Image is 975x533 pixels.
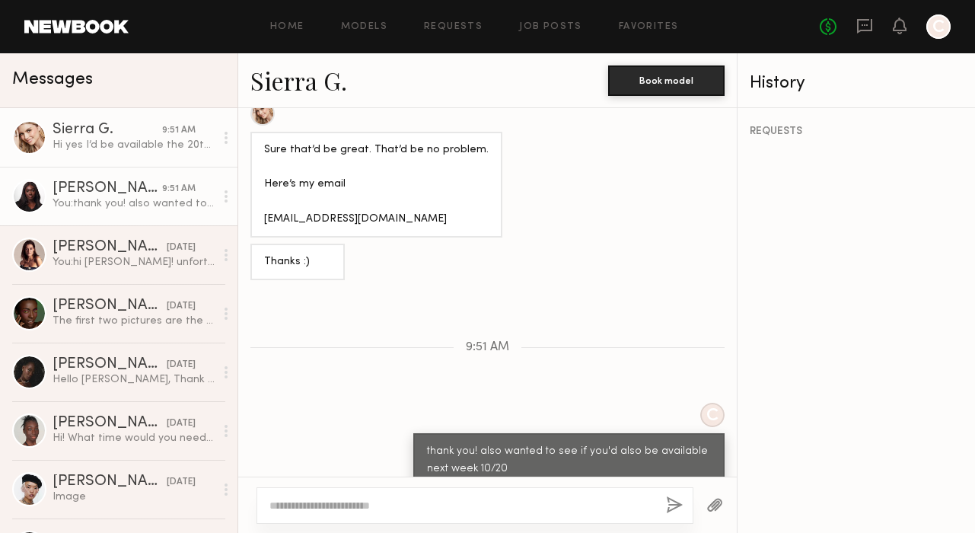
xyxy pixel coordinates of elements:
[167,475,196,490] div: [DATE]
[53,372,215,387] div: Hello [PERSON_NAME], Thank you for reaching out! I do have full availability on [DATE]. The only ...
[750,126,963,137] div: REQUESTS
[608,65,725,96] button: Book model
[53,416,167,431] div: [PERSON_NAME]
[167,417,196,431] div: [DATE]
[250,64,347,97] a: Sierra G.
[926,14,951,39] a: C
[53,181,162,196] div: [PERSON_NAME]
[53,138,215,152] div: Hi yes I’d be available the 20th also
[53,240,167,255] div: [PERSON_NAME]
[167,358,196,372] div: [DATE]
[264,254,331,271] div: Thanks :)
[270,22,304,32] a: Home
[53,196,215,211] div: You: thank you! also wanted to see if you'd also be available next week 10/20
[424,22,483,32] a: Requests
[12,71,93,88] span: Messages
[427,443,711,478] div: thank you! also wanted to see if you'd also be available next week 10/20
[53,431,215,445] div: Hi! What time would you need me on 10/15? Also yes I can send a photo of my hands shortly. Also w...
[264,142,489,229] div: Sure that’d be great. That’d be no problem. Here’s my email [EMAIL_ADDRESS][DOMAIN_NAME]
[167,299,196,314] div: [DATE]
[341,22,387,32] a: Models
[53,357,167,372] div: [PERSON_NAME]
[619,22,679,32] a: Favorites
[53,474,167,490] div: [PERSON_NAME]
[608,73,725,86] a: Book model
[167,241,196,255] div: [DATE]
[162,182,196,196] div: 9:51 AM
[519,22,582,32] a: Job Posts
[750,75,963,92] div: History
[53,123,162,138] div: Sierra G.
[162,123,196,138] div: 9:51 AM
[53,298,167,314] div: [PERSON_NAME]
[466,341,509,354] span: 9:51 AM
[53,490,215,504] div: Image
[53,255,215,270] div: You: hi [PERSON_NAME]! unfortunately that date is locked in, but we'll keep you in mind for futur...
[53,314,215,328] div: The first two pictures are the same hand. One is with a back makeup touchup I did to cover up I c...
